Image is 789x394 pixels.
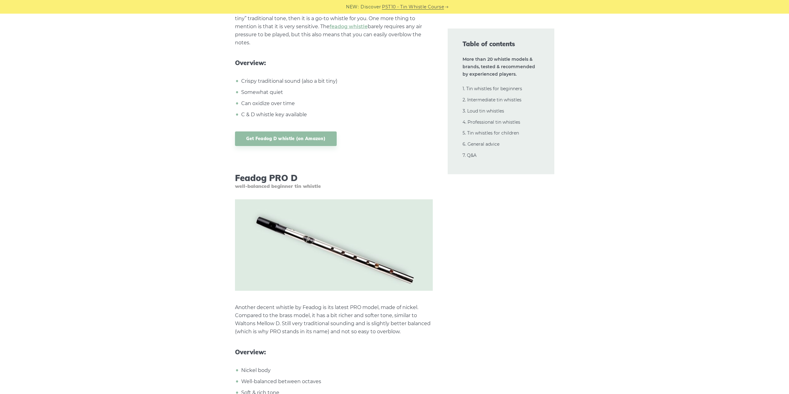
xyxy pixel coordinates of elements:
h3: Feadog PRO D [235,173,433,189]
li: Nickel body [240,366,433,374]
li: Crispy traditional sound (also a bit tiny) [240,77,433,85]
li: C & D whistle key available [240,111,433,119]
a: 1. Tin whistles for beginners [463,86,522,91]
a: 5. Tin whistles for children [463,130,519,136]
a: PST10 - Tin Whistle Course [382,3,444,11]
img: Feadog Pro D tin whistle [235,199,433,291]
a: 6. General advice [463,141,499,147]
a: 7. Q&A [463,153,477,158]
li: Well-balanced between octaves [240,378,433,386]
a: 2. Intermediate tin whistles [463,97,521,103]
li: Can oxidize over time [240,100,433,108]
span: Table of contents [463,40,539,48]
a: Get Feadog D whistle (on Amazon) [235,131,337,146]
strong: More than 20 whistle models & brands, tested & recommended by experienced players. [463,56,535,77]
li: Somewhat quiet [240,88,433,96]
span: Overview: [235,59,433,67]
span: Overview: [235,348,433,356]
span: Discover [361,3,381,11]
a: feadog whistle [330,24,368,29]
span: NEW: [346,3,359,11]
p: Another decent whistle by Feadog is its latest PRO model, made of nickel. Compared to the brass m... [235,303,433,336]
a: 4. Professional tin whistles [463,119,520,125]
a: 3. Loud tin whistles [463,108,504,114]
span: well-balanced beginner tin whistle [235,183,433,189]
